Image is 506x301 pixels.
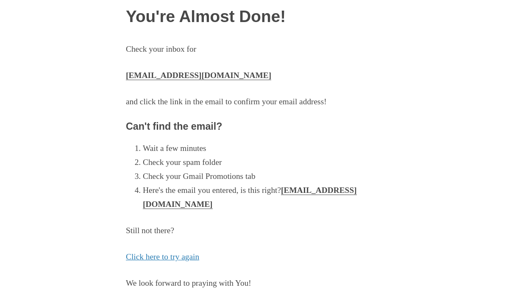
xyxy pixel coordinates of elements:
p: Check your inbox for [126,43,380,57]
a: Click here to try again [126,253,199,262]
li: Check your spam folder [143,156,380,170]
p: Still not there? [126,224,380,238]
li: Wait a few minutes [143,142,380,156]
h3: Can't find the email? [126,122,380,133]
p: and click the link in the email to confirm your email address! [126,95,380,109]
p: We look forward to praying with You! [126,277,380,291]
h1: You're Almost Done! [126,8,380,26]
li: Check your Gmail Promotions tab [143,170,380,184]
li: Here's the email you entered, is this right? [143,184,380,212]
